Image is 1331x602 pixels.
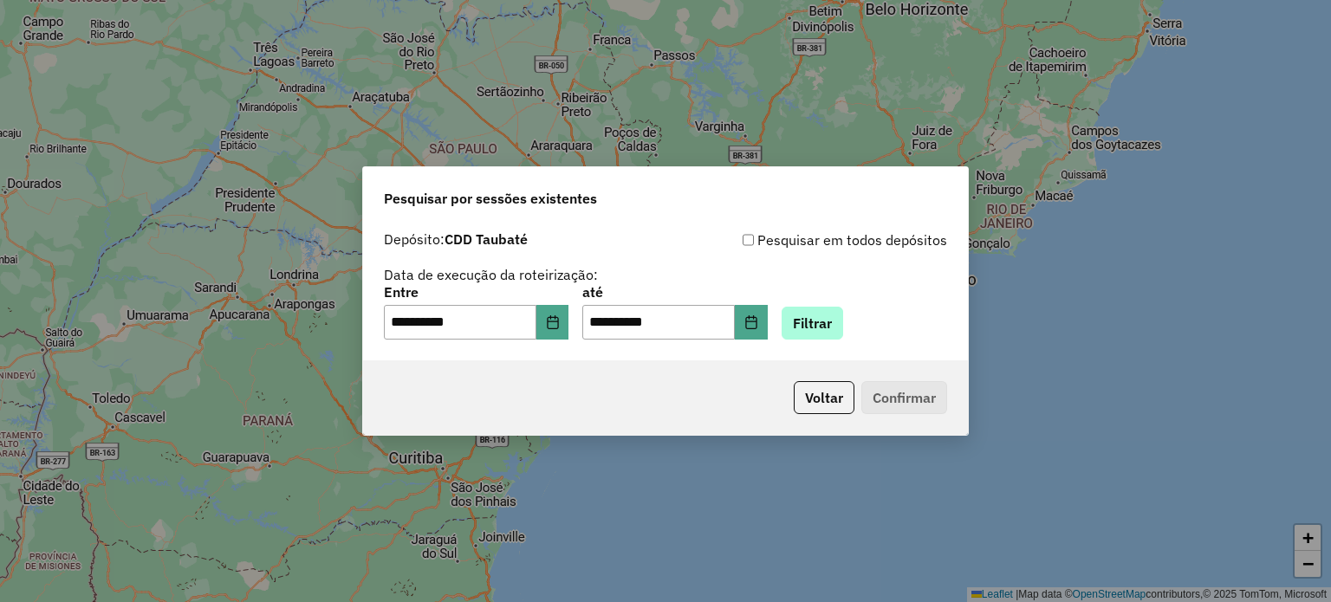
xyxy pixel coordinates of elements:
[384,229,528,249] label: Depósito:
[794,381,854,414] button: Voltar
[384,264,598,285] label: Data de execução da roteirização:
[665,230,947,250] div: Pesquisar em todos depósitos
[384,188,597,209] span: Pesquisar por sessões existentes
[782,307,843,340] button: Filtrar
[735,305,768,340] button: Choose Date
[445,230,528,248] strong: CDD Taubaté
[536,305,569,340] button: Choose Date
[384,282,568,302] label: Entre
[582,282,767,302] label: até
